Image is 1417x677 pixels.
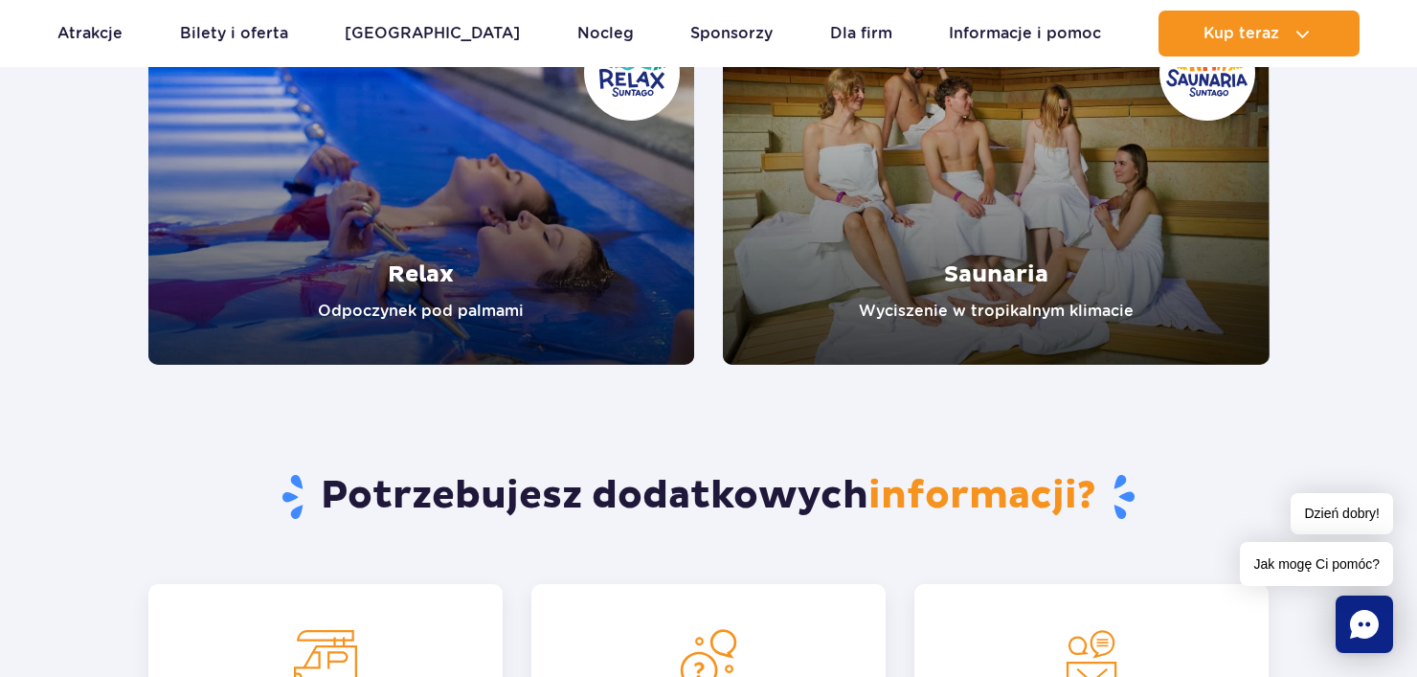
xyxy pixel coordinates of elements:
[690,11,773,56] a: Sponsorzy
[1291,493,1393,534] span: Dzień dobry!
[723,11,1270,365] a: Saunaria
[868,472,1096,520] span: informacji?
[1203,25,1279,42] span: Kup teraz
[1336,596,1393,653] div: Chat
[1240,542,1393,586] span: Jak mogę Ci pomóc?
[148,472,1270,522] h2: Potrzebujesz dodatkowych
[57,11,123,56] a: Atrakcje
[949,11,1101,56] a: Informacje i pomoc
[1158,11,1360,56] button: Kup teraz
[345,11,520,56] a: [GEOGRAPHIC_DATA]
[577,11,634,56] a: Nocleg
[180,11,288,56] a: Bilety i oferta
[148,11,695,365] a: Relax
[830,11,892,56] a: Dla firm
